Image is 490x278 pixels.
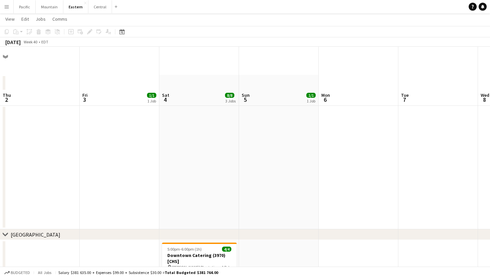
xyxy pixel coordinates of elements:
button: Central [88,0,112,13]
button: Budgeted [3,269,31,276]
span: 7 [400,96,409,103]
span: Comms [52,16,67,22]
span: Total Budgeted $381 764.00 [165,270,218,275]
span: 1 Role [222,265,231,270]
span: All jobs [37,270,53,275]
div: 3 Jobs [225,98,236,103]
span: Week 40 [22,39,39,44]
button: Mountain [36,0,63,13]
span: 8/8 [225,93,234,98]
span: Sun [242,92,250,98]
div: Salary $381 635.00 + Expenses $99.00 + Subsistence $30.00 = [58,270,218,275]
span: 6 [320,96,330,103]
div: [DATE] [5,39,21,45]
span: 1/1 [306,93,316,98]
span: Budgeted [11,270,30,275]
span: Mon [321,92,330,98]
span: 4 [161,96,169,103]
span: [PERSON_NAME] Plantation ([GEOGRAPHIC_DATA], [GEOGRAPHIC_DATA]) [172,265,222,270]
button: Pacific [14,0,36,13]
span: View [5,16,15,22]
span: Wed [481,92,489,98]
a: View [3,15,17,23]
span: 5 [241,96,250,103]
h3: Downtown Catering (3970) [CHS] [162,252,237,264]
div: EDT [41,39,48,44]
span: 2 [2,96,11,103]
span: Sat [162,92,169,98]
span: 8 [480,96,489,103]
span: 3 [81,96,88,103]
span: Fri [82,92,88,98]
span: 5:00pm-6:00pm (1h) [167,247,202,252]
div: 1 Job [147,98,156,103]
div: 1 Job [307,98,315,103]
a: Jobs [33,15,48,23]
button: Eastern [63,0,88,13]
span: 4/4 [222,247,231,252]
a: Edit [19,15,32,23]
span: Thu [3,92,11,98]
div: [GEOGRAPHIC_DATA] [11,231,60,238]
span: Edit [21,16,29,22]
span: Jobs [36,16,46,22]
span: 1/1 [147,93,156,98]
a: Comms [50,15,70,23]
span: Tue [401,92,409,98]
